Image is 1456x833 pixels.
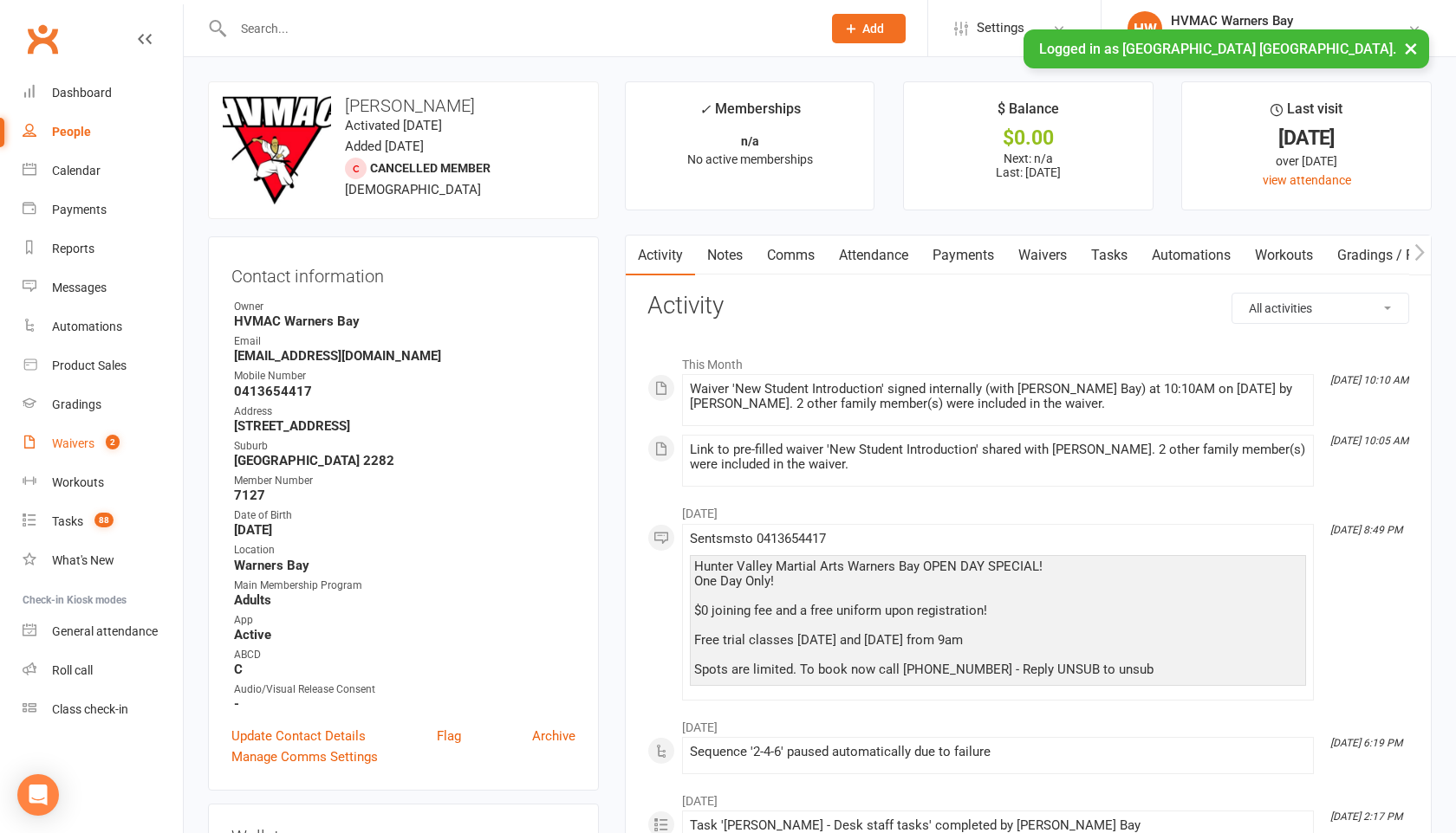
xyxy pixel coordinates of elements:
strong: C [234,662,575,677]
span: 88 [94,513,114,527]
div: Mobile Number [234,368,575,384]
a: Dashboard [23,74,183,113]
div: Waiver 'New Student Introduction' signed internally (with [PERSON_NAME] Bay) at 10:10AM on [DATE]... [690,382,1306,411]
a: What's New [23,541,183,580]
strong: [EMAIL_ADDRESS][DOMAIN_NAME] [234,348,575,364]
a: Waivers [1006,236,1079,275]
i: [DATE] 6:19 PM [1330,737,1402,749]
span: No active memberships [687,152,813,166]
div: HW [1128,11,1162,46]
a: Manage Comms Settings [231,746,378,767]
h3: Activity [647,293,1409,320]
div: Location [234,542,575,559]
div: Member Number [234,473,575,489]
div: People [52,125,91,139]
li: [DATE] [647,709,1409,737]
strong: - [234,696,575,712]
div: Reports [52,242,94,255]
a: Payments [920,236,1006,275]
a: People [23,113,183,152]
li: This Month [647,346,1409,374]
div: Task '[PERSON_NAME] - Desk staff tasks' completed by [PERSON_NAME] Bay [690,818,1306,833]
div: $ Balance [998,98,1059,129]
div: Hunter Valley Martial Arts Warners Bay OPEN DAY SPECIAL! One Day Only! $0 joining fee and a free ... [694,559,1302,677]
div: What's New [52,553,114,567]
div: Sequence '2-4-6' paused automatically due to failure [690,745,1306,759]
strong: 7127 [234,488,575,503]
a: Waivers 2 [23,424,183,463]
strong: Active [234,627,575,643]
div: Link to pre-filled waiver 'New Student Introduction' shared with [PERSON_NAME]. 2 other family me... [690,442,1306,472]
h3: Contact information [231,260,575,286]
i: ✓ [699,101,711,118]
span: Sent sms to 0413654417 [690,531,826,546]
div: Class check-in [52,702,128,716]
img: image1676346326.png [223,96,331,204]
span: Logged in as [GEOGRAPHIC_DATA] [GEOGRAPHIC_DATA]. [1039,41,1396,57]
li: [DATE] [647,495,1409,523]
strong: HVMAC Warners Bay [234,313,575,329]
div: Suburb [234,438,575,455]
div: General attendance [52,624,158,638]
button: × [1395,29,1427,67]
button: Add [832,14,906,43]
a: Automations [1140,236,1243,275]
a: Roll call [23,651,183,690]
strong: Adults [234,592,575,608]
a: Attendance [827,236,920,275]
a: Notes [695,236,755,275]
div: Address [234,404,575,420]
a: Class kiosk mode [23,690,183,729]
a: Tasks [1079,236,1140,275]
a: Product Sales [23,346,183,385]
div: HVMAC Warners Bay [1171,13,1407,29]
h3: [PERSON_NAME] [223,96,584,115]
a: Calendar [23,152,183,190]
div: Owner [234,299,575,315]
div: [GEOGRAPHIC_DATA] [GEOGRAPHIC_DATA] [1171,29,1407,44]
div: $0.00 [920,129,1137,147]
i: [DATE] 8:49 PM [1330,524,1402,536]
a: Activity [626,236,695,275]
a: Workouts [1243,236,1325,275]
span: [DEMOGRAPHIC_DATA] [345,182,481,197]
a: Comms [755,236,827,275]
div: Messages [52,281,107,294]
i: [DATE] 10:05 AM [1330,435,1408,447]
div: Tasks [52,514,83,528]
a: Flag [437,726,461,746]
a: Messages [23,268,183,307]
i: [DATE] 2:17 PM [1330,810,1402,823]
strong: Warners Bay [234,558,575,573]
div: Dashboard [52,86,112,100]
strong: [DATE] [234,522,575,538]
div: Audio/Visual Release Consent [234,681,575,698]
a: Clubworx [21,17,64,61]
div: over [DATE] [1198,152,1415,171]
span: Cancelled member [370,161,491,175]
strong: n/a [741,134,759,148]
div: ABCD [234,647,575,663]
div: Date of Birth [234,507,575,524]
div: App [234,612,575,629]
div: Open Intercom Messenger [17,774,59,816]
li: [DATE] [647,783,1409,810]
a: General attendance kiosk mode [23,612,183,651]
div: Memberships [699,98,801,130]
a: Workouts [23,463,183,502]
div: Product Sales [52,358,127,372]
div: Waivers [52,436,94,450]
strong: [STREET_ADDRESS] [234,418,575,434]
span: 2 [106,435,120,449]
div: Workouts [52,475,104,489]
a: Payments [23,190,183,229]
a: Gradings [23,385,183,424]
span: Settings [977,9,1024,48]
div: Email [234,333,575,350]
input: Search... [228,16,809,41]
strong: [GEOGRAPHIC_DATA] 2282 [234,453,575,468]
div: Gradings [52,397,101,411]
a: Update Contact Details [231,726,366,746]
p: Next: n/a Last: [DATE] [920,152,1137,179]
i: [DATE] 10:10 AM [1330,374,1408,386]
